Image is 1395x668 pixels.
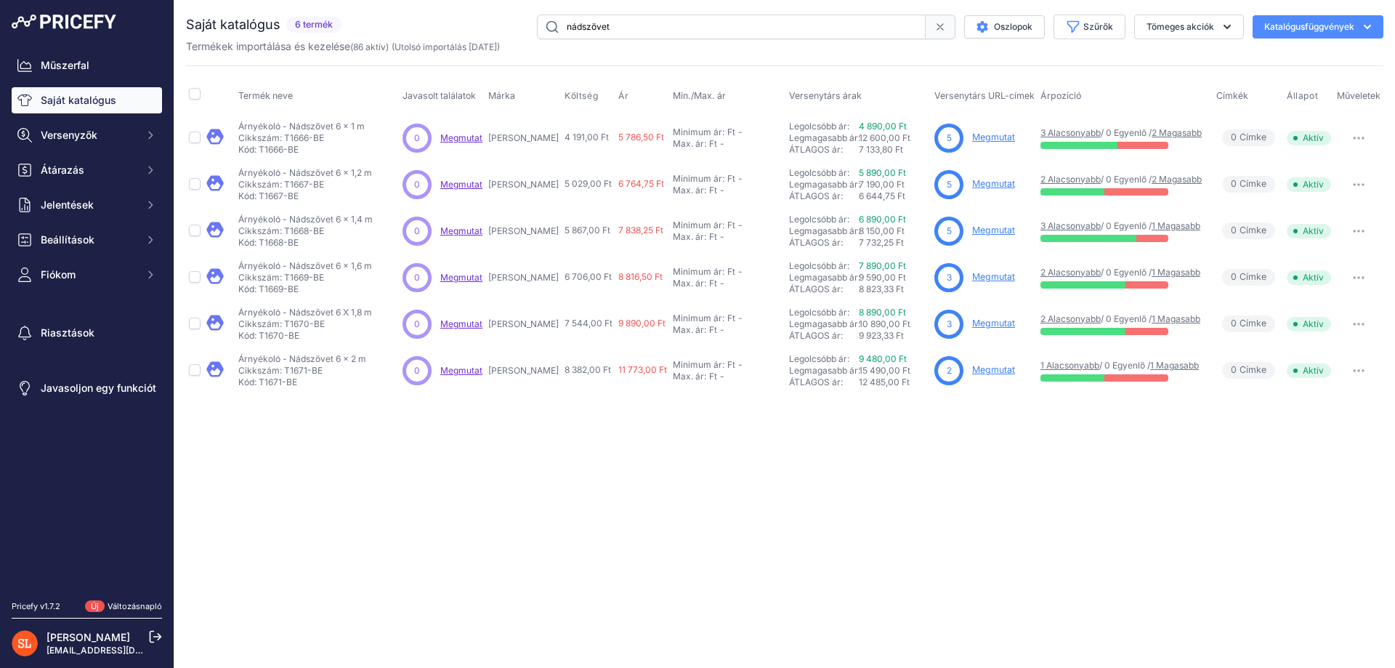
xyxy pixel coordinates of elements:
a: 2 Alacsonyabb [1040,174,1101,185]
font: Legolcsóbb ár: [789,260,849,271]
a: [PERSON_NAME] [46,631,130,643]
font: 12 600,00 Ft [859,132,910,143]
a: Saját katalógus [12,87,162,113]
button: Oszlopok [964,15,1045,39]
font: Cikkszám: T1670-BE [238,318,325,329]
a: Javasoljon egy funkciót [12,375,162,401]
font: [PERSON_NAME] [488,318,559,329]
font: 11 773,00 Ft [618,364,667,375]
font: Kód: T1668-BE [238,237,299,248]
font: 6 706,00 Ft [565,271,612,282]
font: Megmutat [972,225,1015,236]
font: 5 [947,179,952,190]
font: Ft [709,185,717,196]
font: Termék neve [238,90,293,101]
a: Megmutat [972,318,1015,329]
font: Legmagasabb ár: [789,132,860,143]
font: Szűrők [1083,21,1113,32]
a: Legolcsóbb ár: [789,353,849,364]
font: Ft [709,371,717,382]
font: Cikkszám: T1671-BE [238,365,323,376]
a: [EMAIL_ADDRESS][DOMAIN_NAME] [46,645,198,656]
font: Árpozíció [1040,90,1081,101]
font: Minimum ár: [673,266,724,277]
font: Címke [1240,364,1266,375]
button: Állapot [1287,90,1321,102]
font: Max. ár: [673,278,706,289]
font: Kód: T1666-BE [238,144,299,155]
a: 2 Alacsonyabb [1040,267,1101,278]
font: / 0 Egyenlő / [1101,174,1152,185]
font: Címkék [1216,90,1248,101]
font: Minimum ár: [673,313,724,323]
font: Megmutat [972,271,1015,282]
font: Oszlopok [994,21,1032,32]
font: - [738,173,743,184]
font: 5 029,00 Ft [565,178,612,189]
font: ÁTLAGOS ár: [789,237,843,248]
a: 1 Magasabb [1152,313,1200,324]
font: Árnyékoló - Nádszövet 6 x 1,2 m [238,167,372,178]
font: Ft [709,231,717,242]
font: - [720,185,724,196]
a: 1 Magasabb [1152,220,1200,231]
font: 7 133,80 Ft [859,144,903,155]
font: Versenyzők [41,129,97,141]
a: Legolcsóbb ár: [789,121,849,132]
a: Megmutat [972,364,1015,375]
a: 86 aktív [353,41,386,52]
font: Termékek importálása és kezelése [186,40,350,52]
font: / 0 Egyenlő / [1099,360,1150,371]
font: (Utolsó importálás [DATE]) [392,41,500,52]
font: 15 490,00 Ft [859,365,910,376]
font: 0 [414,272,420,283]
font: 5 867,00 Ft [565,225,610,236]
font: 5 786,50 Ft [618,132,664,142]
font: 0 [414,225,420,236]
a: Legolcsóbb ár: [789,307,849,318]
font: 7 838,25 Ft [618,225,663,236]
font: 4 191,00 Ft [565,132,609,142]
a: Változásnapló [108,601,162,611]
font: Max. ár: [673,138,706,149]
font: Minimum ár: [673,173,724,184]
a: Megmutat [440,225,482,236]
font: - [720,371,724,382]
font: Versenytárs URL-címek [934,90,1035,101]
nav: Oldalsáv [12,52,162,583]
font: 2 [947,365,952,376]
font: - [720,231,724,242]
font: Minimum ár: [673,126,724,137]
a: 6 890,00 Ft [859,214,906,225]
img: Pricefy logó [12,15,116,29]
a: Megmutat [440,365,482,376]
a: Riasztások [12,320,162,346]
font: Cikkszám: T1666-BE [238,132,324,143]
font: 8 150,00 Ft [859,225,905,236]
a: 4 890,00 Ft [859,121,907,132]
font: - [738,126,743,137]
a: 5 890,00 Ft [859,167,906,178]
button: Átárazás [12,157,162,183]
font: 0 [1231,132,1237,142]
button: Versenyzők [12,122,162,148]
font: Aktív [1303,365,1324,376]
font: / 0 Egyenlő / [1101,313,1152,324]
font: Költség [565,90,598,101]
font: Aktív [1303,318,1324,329]
font: Árnyékoló - Nádszövet 6 X 1,8 m [238,307,372,318]
font: Legmagasabb ár: [789,318,860,329]
font: 1 Magasabb [1152,267,1200,278]
font: Árnyékoló - Nádszövet 6 x 1 m [238,121,365,132]
button: Költség [565,90,601,102]
a: 3 Alacsonyabb [1040,220,1101,231]
font: Megmutat [440,272,482,283]
font: Műszerfal [41,59,89,71]
font: - [738,220,743,230]
font: Címke [1240,178,1266,189]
